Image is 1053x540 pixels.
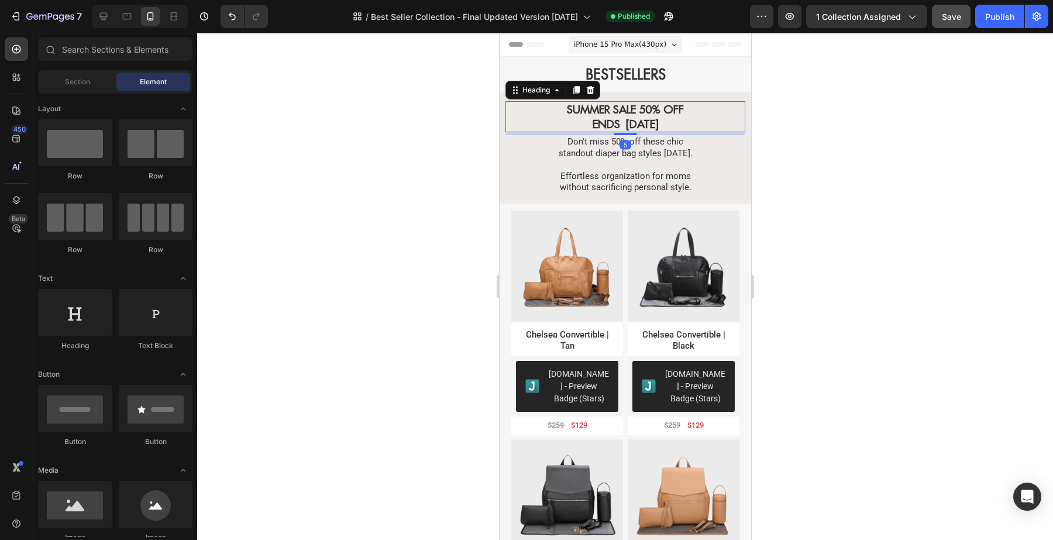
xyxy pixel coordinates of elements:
span: Media [38,465,58,476]
div: Open Intercom Messenger [1013,483,1041,511]
span: Toggle open [174,269,192,288]
img: Classic Diaper Backpack | Black - Diaper Bag by Hannah and Henry USA [12,407,123,518]
button: Save [932,5,971,28]
div: Undo/Redo [221,5,268,28]
div: Text Block [119,340,192,351]
button: Publish [975,5,1024,28]
span: / [366,11,369,23]
div: Heading [38,340,112,351]
img: Classic Diaper Backpack | Tan - Diaper Bag by Hannah and Henry USA [128,407,240,518]
div: 450 [11,125,28,134]
iframe: Design area [500,33,751,540]
span: Text [38,273,53,284]
a: Classic Diaper Backpack | Black [12,407,123,518]
input: Search Sections & Elements [38,37,192,61]
div: Row [119,171,192,181]
div: Row [119,245,192,255]
span: 1 collection assigned [816,11,901,23]
div: Row [38,171,112,181]
div: Row [38,245,112,255]
button: 1 collection assigned [806,5,927,28]
div: Button [38,436,112,447]
span: Best Seller Collection - Final Updated Version [DATE] [371,11,578,23]
span: Toggle open [174,461,192,480]
p: 7 [77,9,82,23]
button: 7 [5,5,87,28]
span: Save [942,12,961,22]
span: Toggle open [174,365,192,384]
span: Toggle open [174,99,192,118]
div: Publish [985,11,1014,23]
span: Button [38,369,60,380]
a: Classic Diaper Backpack | Tan [128,407,240,518]
span: Section [65,77,90,87]
span: Published [618,11,650,22]
div: Button [119,436,192,447]
span: Layout [38,104,61,114]
div: Beta [9,214,28,223]
span: Element [140,77,167,87]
